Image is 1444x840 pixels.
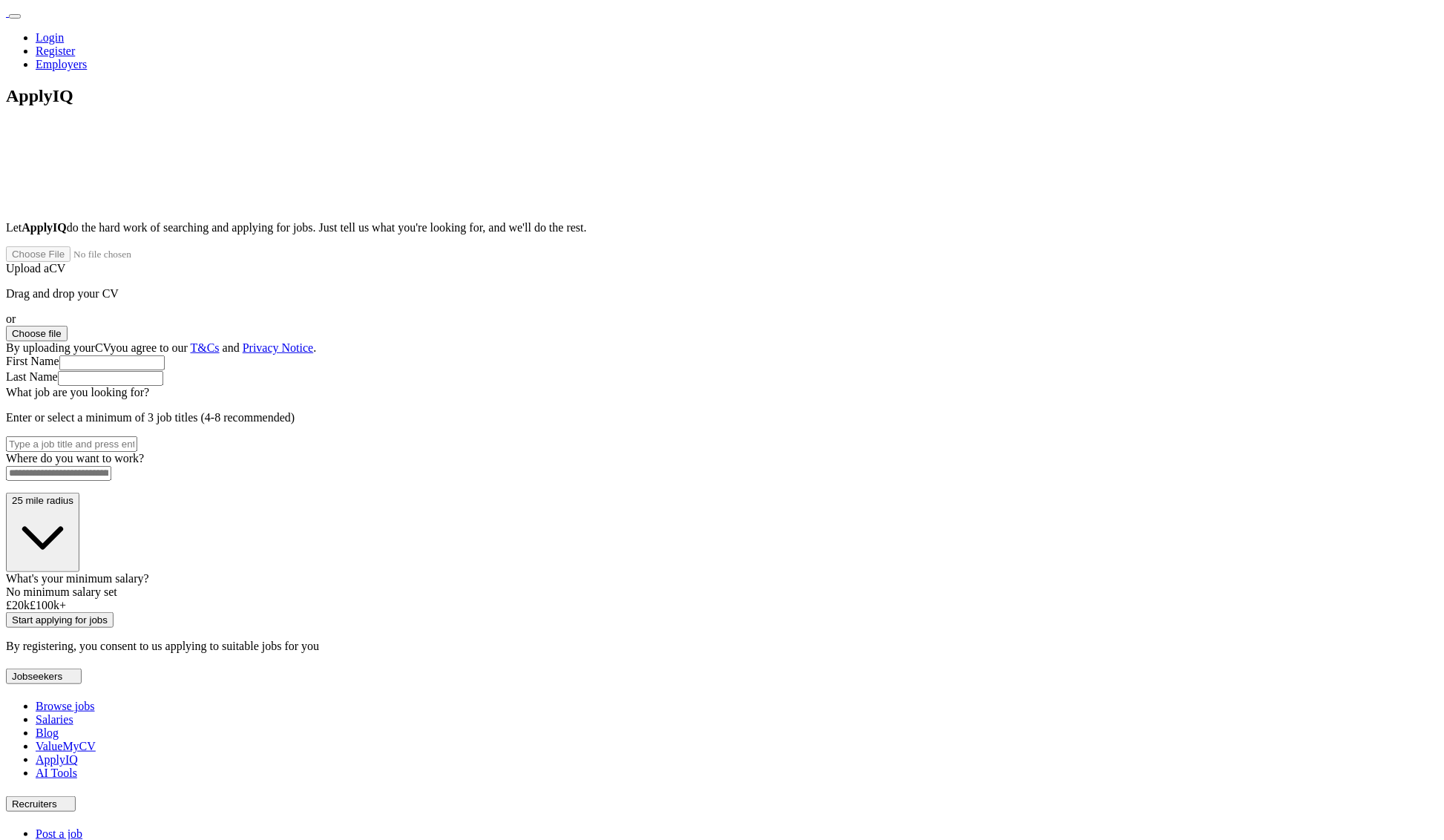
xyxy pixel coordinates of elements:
[6,612,114,628] button: Start applying for jobs
[36,726,59,739] a: Blog
[36,45,75,57] a: Register
[6,386,149,398] label: What job are you looking for?
[36,700,95,712] a: Browse jobs
[6,370,58,383] label: Last Name
[65,673,76,680] img: toggle icon
[12,671,62,682] span: Jobseekers
[36,58,87,70] a: Employers
[36,740,96,752] a: ValueMyCV
[243,341,314,354] a: Privacy Notice
[6,326,68,341] button: Choose file
[36,753,78,766] a: ApplyIQ
[6,287,1438,301] p: Drag and drop your CV
[6,355,59,367] label: First Name
[12,798,57,810] span: Recruiters
[36,827,82,840] a: Post a job
[6,599,30,611] span: £ 20 k
[6,452,144,465] label: Where do you want to work?
[6,262,65,275] label: Upload a CV
[59,801,70,807] img: toggle icon
[6,572,149,585] label: What's your minimum salary?
[6,436,137,452] input: Type a job title and press enter
[6,221,1438,234] p: Let do the hard work of searching and applying for jobs. Just tell us what you're looking for, an...
[6,86,1438,106] h1: ApplyIQ
[6,411,1438,424] p: Enter or select a minimum of 3 job titles (4-8 recommended)
[6,640,1438,653] p: By registering, you consent to us applying to suitable jobs for you
[36,713,73,726] a: Salaries
[6,585,1438,599] div: No minimum salary set
[6,493,79,572] button: 25 mile radius
[191,341,220,354] a: T&Cs
[6,312,16,325] span: or
[22,221,66,234] strong: ApplyIQ
[30,599,66,611] span: £ 100 k+
[12,495,73,506] span: 25 mile radius
[36,31,64,44] a: Login
[9,14,21,19] button: Toggle main navigation menu
[36,767,77,779] a: AI Tools
[6,341,1438,355] div: By uploading your CV you agree to our and .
